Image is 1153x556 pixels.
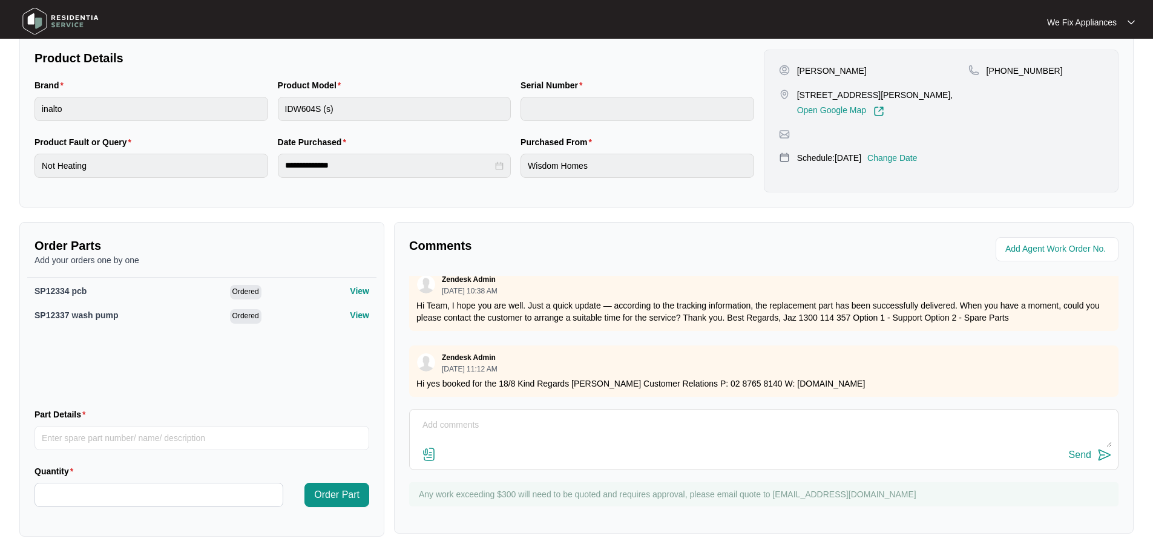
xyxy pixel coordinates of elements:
span: Order Part [314,488,360,502]
p: [STREET_ADDRESS][PERSON_NAME], [797,89,953,101]
label: Quantity [34,465,78,477]
img: map-pin [779,152,790,163]
input: Serial Number [521,97,754,121]
label: Date Purchased [278,136,351,148]
img: user-pin [779,65,790,76]
span: Ordered [230,285,261,299]
a: Open Google Map [797,106,884,117]
p: Order Parts [34,237,369,254]
button: Order Part [304,483,369,507]
label: Product Model [278,79,346,91]
p: [PHONE_NUMBER] [987,65,1063,77]
span: SP12334 pcb [34,286,87,296]
img: file-attachment-doc.svg [422,447,436,462]
p: We Fix Appliances [1047,16,1117,28]
img: map-pin [779,129,790,140]
label: Purchased From [521,136,597,148]
p: Product Details [34,50,754,67]
div: Send [1069,450,1091,460]
label: Part Details [34,408,91,420]
span: Ordered [230,309,261,324]
img: map-pin [968,65,979,76]
img: map-pin [779,89,790,100]
p: Hi Team, I hope you are well. Just a quick update — according to the tracking information, the re... [416,299,1111,324]
input: Part Details [34,426,369,450]
p: Schedule: [DATE] [797,152,861,164]
input: Product Model [278,97,511,121]
p: Comments [409,237,755,254]
label: Brand [34,79,68,91]
p: [PERSON_NAME] [797,65,867,77]
img: user.svg [417,275,435,293]
p: Hi yes booked for the 18/8 Kind Regards [PERSON_NAME] Customer Relations P: 02 8765 8140 W: [DOMA... [416,378,1111,390]
p: Change Date [867,152,918,164]
img: dropdown arrow [1128,19,1135,25]
p: View [350,309,369,321]
p: Zendesk Admin [442,353,496,362]
p: Any work exceeding $300 will need to be quoted and requires approval, please email quote to [EMAI... [419,488,1112,500]
input: Brand [34,97,268,121]
button: Send [1069,447,1112,463]
input: Purchased From [521,154,754,178]
p: [DATE] 10:38 AM [442,287,498,295]
img: Link-External [873,106,884,117]
p: Add your orders one by one [34,254,369,266]
input: Quantity [35,483,283,506]
input: Product Fault or Query [34,154,268,178]
span: SP12337 wash pump [34,310,119,320]
p: View [350,285,369,297]
p: Zendesk Admin [442,275,496,284]
img: send-icon.svg [1097,448,1112,462]
img: user.svg [417,353,435,371]
p: [DATE] 11:12 AM [442,365,498,373]
input: Add Agent Work Order No. [1005,242,1111,257]
label: Serial Number [521,79,587,91]
label: Product Fault or Query [34,136,136,148]
img: residentia service logo [18,3,103,39]
input: Date Purchased [285,159,493,172]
